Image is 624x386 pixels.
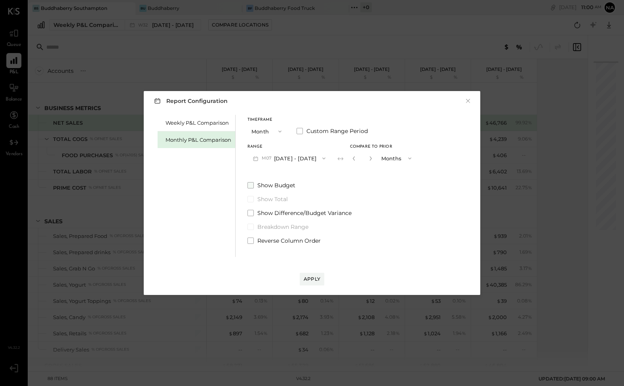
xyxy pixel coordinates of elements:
div: Monthly P&L Comparison [166,136,231,144]
button: M07[DATE] - [DATE] [247,151,331,165]
div: Weekly P&L Comparison [166,119,231,127]
div: Apply [304,276,320,282]
button: Month [247,124,287,139]
span: M07 [262,155,274,162]
button: Months [377,151,417,165]
span: Custom Range Period [306,127,368,135]
span: Show Difference/Budget Variance [257,209,352,217]
span: Show Total [257,195,288,203]
span: Show Budget [257,181,295,189]
span: Breakdown Range [257,223,308,231]
button: × [464,97,472,105]
button: Apply [300,273,324,285]
h3: Report Configuration [152,96,228,106]
div: Timeframe [247,118,287,122]
span: Reverse Column Order [257,237,321,245]
div: Range [247,145,331,149]
span: Compare to Prior [350,145,392,149]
